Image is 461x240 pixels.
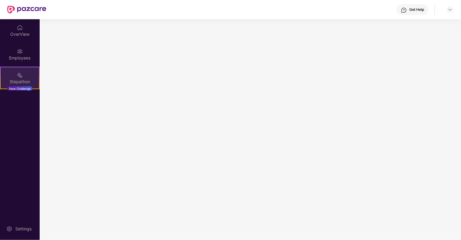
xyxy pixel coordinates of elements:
[7,86,32,91] div: New Challenge
[7,6,46,14] img: New Pazcare Logo
[448,7,453,12] img: svg+xml;base64,PHN2ZyBpZD0iRHJvcGRvd24tMzJ4MzIiIHhtbG5zPSJodHRwOi8vd3d3LnczLm9yZy8yMDAwL3N2ZyIgd2...
[17,72,23,78] img: svg+xml;base64,PHN2ZyB4bWxucz0iaHR0cDovL3d3dy53My5vcmcvMjAwMC9zdmciIHdpZHRoPSIyMSIgaGVpZ2h0PSIyMC...
[401,7,407,13] img: svg+xml;base64,PHN2ZyBpZD0iSGVscC0zMngzMiIgeG1sbnM9Imh0dHA6Ly93d3cudzMub3JnLzIwMDAvc3ZnIiB3aWR0aD...
[17,25,23,31] img: svg+xml;base64,PHN2ZyBpZD0iSG9tZSIgeG1sbnM9Imh0dHA6Ly93d3cudzMub3JnLzIwMDAvc3ZnIiB3aWR0aD0iMjAiIG...
[6,226,12,232] img: svg+xml;base64,PHN2ZyBpZD0iU2V0dGluZy0yMHgyMCIgeG1sbnM9Imh0dHA6Ly93d3cudzMub3JnLzIwMDAvc3ZnIiB3aW...
[17,48,23,54] img: svg+xml;base64,PHN2ZyBpZD0iRW1wbG95ZWVzIiB4bWxucz0iaHR0cDovL3d3dy53My5vcmcvMjAwMC9zdmciIHdpZHRoPS...
[14,226,33,232] div: Settings
[1,79,39,85] div: Stepathon
[409,7,424,12] div: Get Help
